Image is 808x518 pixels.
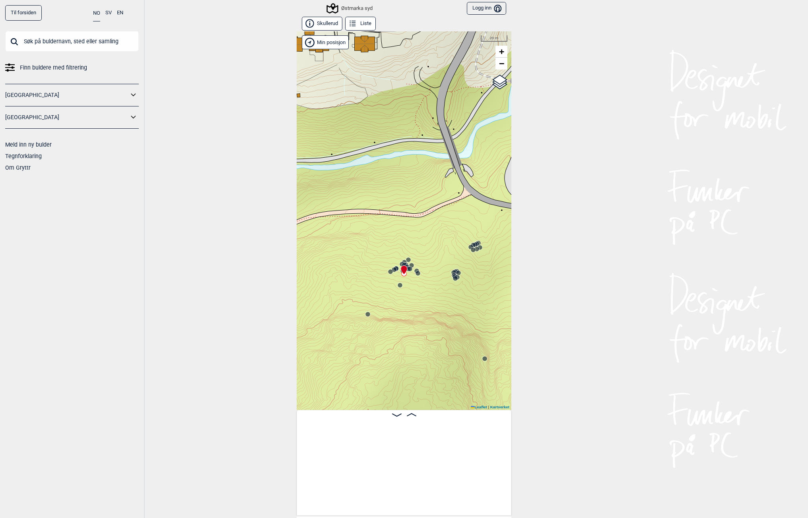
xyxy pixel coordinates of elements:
[5,164,31,171] a: Om Gryttr
[499,46,504,56] span: +
[5,89,128,101] a: [GEOGRAPHIC_DATA]
[117,5,123,21] button: EN
[499,58,504,68] span: −
[488,405,489,409] span: |
[5,141,52,148] a: Meld inn ny bulder
[5,112,128,123] a: [GEOGRAPHIC_DATA]
[20,62,87,73] span: Finn buldere med filtrering
[302,35,349,49] div: Vis min posisjon
[471,405,487,409] a: Leaflet
[495,58,507,70] a: Zoom out
[495,46,507,58] a: Zoom in
[345,17,376,31] button: Liste
[5,31,139,52] input: Søk på buldernavn, sted eller samling
[105,5,112,21] button: SV
[328,4,373,13] div: Østmarka syd
[492,73,507,91] a: Layers
[5,5,42,21] a: Til forsiden
[93,5,100,21] button: NO
[302,17,342,31] button: Skullerud
[490,405,509,409] a: Kartverket
[467,2,506,15] button: Logg inn
[481,35,507,42] div: 20 m
[5,153,42,159] a: Tegnforklaring
[5,62,139,73] a: Finn buldere med filtrering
